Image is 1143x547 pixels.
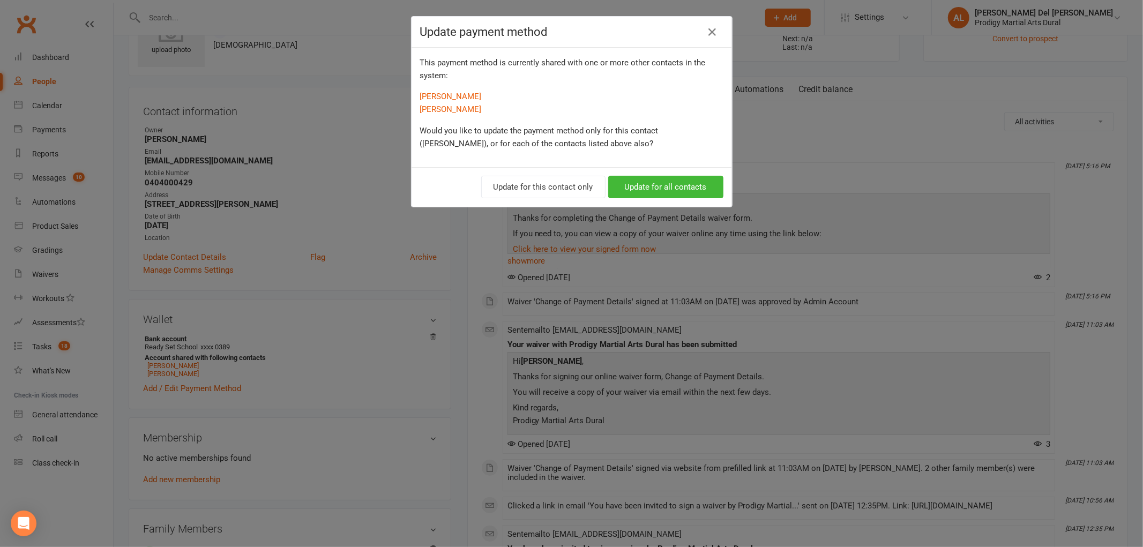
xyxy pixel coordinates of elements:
button: Update for all contacts [608,176,723,198]
a: [PERSON_NAME] [420,104,482,114]
div: Open Intercom Messenger [11,511,36,536]
div: This payment method is currently shared with one or more other contacts in the system: [412,48,732,167]
a: [PERSON_NAME] [420,92,482,101]
h4: Update payment method [420,25,723,39]
button: Update for this contact only [481,176,606,198]
button: Close [704,24,721,41]
p: Would you like to update the payment method only for this contact ([PERSON_NAME]), or for each of... [420,124,723,150]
